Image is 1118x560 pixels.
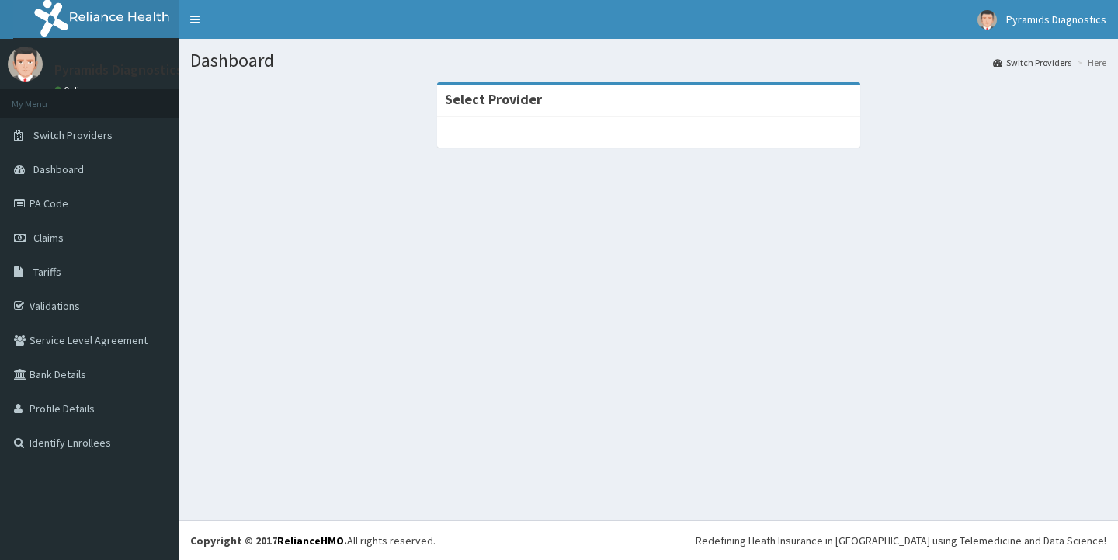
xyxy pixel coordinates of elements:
[993,56,1071,69] a: Switch Providers
[1073,56,1106,69] li: Here
[33,128,113,142] span: Switch Providers
[33,231,64,245] span: Claims
[33,162,84,176] span: Dashboard
[190,50,1106,71] h1: Dashboard
[179,520,1118,560] footer: All rights reserved.
[54,63,182,77] p: Pyramids Diagnostics
[977,10,997,30] img: User Image
[1006,12,1106,26] span: Pyramids Diagnostics
[190,534,347,548] strong: Copyright © 2017 .
[33,265,61,279] span: Tariffs
[277,534,344,548] a: RelianceHMO
[445,90,542,108] strong: Select Provider
[54,85,92,96] a: Online
[696,533,1106,548] div: Redefining Heath Insurance in [GEOGRAPHIC_DATA] using Telemedicine and Data Science!
[8,47,43,82] img: User Image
